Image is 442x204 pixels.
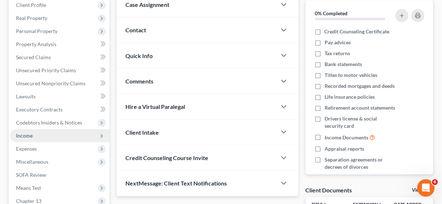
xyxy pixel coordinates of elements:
a: View All [412,188,430,193]
span: Real Property [16,15,47,21]
a: Property Analysis [10,38,109,51]
span: Property Analysis [16,41,56,47]
iframe: Intercom live chat [417,179,435,197]
span: Income Documents [325,134,368,141]
span: Unsecured Priority Claims [16,67,76,73]
span: Quick Info [125,52,153,59]
span: Client Profile [16,2,46,8]
span: Client Intake [125,129,159,136]
a: SOFA Review [10,168,109,181]
span: Codebtors Insiders & Notices [16,119,82,126]
span: Credit Counseling Certificate [325,28,390,35]
span: Miscellaneous [16,159,48,165]
span: Bank statements [325,61,362,68]
a: Lawsuits [10,90,109,103]
span: Appraisal reports [325,145,364,152]
span: Secured Claims [16,54,51,60]
span: Contact [125,26,146,33]
div: Client Documents [306,186,352,194]
a: Executory Contracts [10,103,109,116]
span: Credit Counseling Course Invite [125,154,208,161]
span: Drivers license & social security card [325,115,395,130]
a: Secured Claims [10,51,109,64]
span: 6 [432,179,438,185]
span: Retirement account statements [325,104,395,111]
a: Unsecured Nonpriority Claims [10,77,109,90]
span: Means Test [16,185,41,191]
span: Separation agreements or decrees of divorces [325,156,395,171]
span: NextMessage: Client Text Notifications [125,180,227,187]
span: Chapter 13 [16,198,41,204]
span: Tax returns [325,50,350,57]
span: Life insurance policies [325,93,375,101]
span: Executory Contracts [16,106,63,113]
span: Expenses [16,146,37,152]
span: Hire a Virtual Paralegal [125,103,185,110]
span: Income [16,132,33,139]
span: Recorded mortgages and deeds [325,82,395,90]
span: Unsecured Nonpriority Claims [16,80,85,86]
span: Pay advices [325,39,351,46]
span: Comments [125,78,153,85]
a: Unsecured Priority Claims [10,64,109,77]
span: Lawsuits [16,93,36,99]
strong: 0% Completed [315,10,348,16]
span: Titles to motor vehicles [325,72,377,79]
span: Personal Property [16,28,57,34]
span: Case Assignment [125,1,169,8]
span: SOFA Review [16,172,46,178]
